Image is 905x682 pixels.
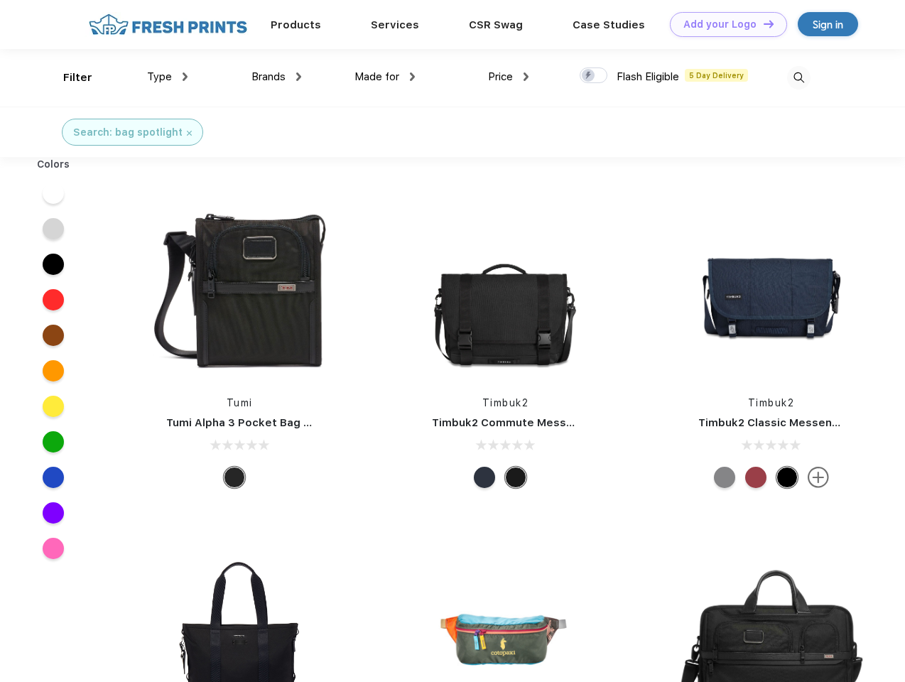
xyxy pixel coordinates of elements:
img: dropdown.png [183,72,188,81]
img: filter_cancel.svg [187,131,192,136]
img: func=resize&h=266 [145,193,334,381]
span: Price [488,70,513,83]
img: func=resize&h=266 [411,193,600,381]
div: Eco Gunmetal [714,467,735,488]
img: dropdown.png [524,72,529,81]
div: Colors [26,157,81,172]
img: DT [764,20,774,28]
a: Sign in [798,12,858,36]
span: Made for [354,70,399,83]
img: more.svg [808,467,829,488]
div: Eco Bookish [745,467,766,488]
div: Black [224,467,245,488]
a: Tumi Alpha 3 Pocket Bag Small [166,416,332,429]
img: dropdown.png [410,72,415,81]
div: Eco Black [505,467,526,488]
img: fo%20logo%202.webp [85,12,251,37]
div: Add your Logo [683,18,757,31]
a: Timbuk2 Classic Messenger Bag [698,416,874,429]
a: Timbuk2 [482,397,529,408]
a: Products [271,18,321,31]
div: Filter [63,70,92,86]
img: desktop_search.svg [787,66,811,90]
span: 5 Day Delivery [685,69,748,82]
div: Search: bag spotlight [73,125,183,140]
div: Eco Black [776,467,798,488]
span: Type [147,70,172,83]
img: dropdown.png [296,72,301,81]
a: Timbuk2 Commute Messenger Bag [432,416,622,429]
a: Timbuk2 [748,397,795,408]
img: func=resize&h=266 [677,193,866,381]
div: Sign in [813,16,843,33]
span: Flash Eligible [617,70,679,83]
a: Tumi [227,397,253,408]
span: Brands [251,70,286,83]
div: Eco Nautical [474,467,495,488]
